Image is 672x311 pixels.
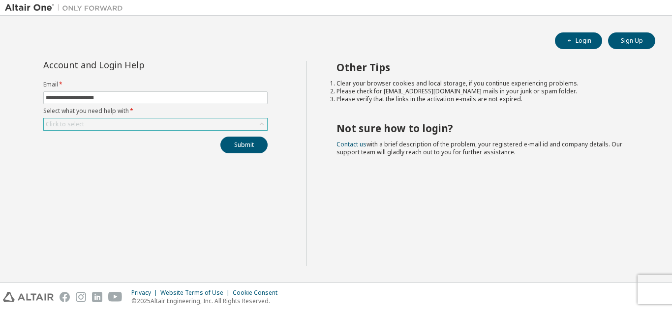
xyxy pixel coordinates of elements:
[160,289,233,297] div: Website Terms of Use
[336,140,367,148] a: Contact us
[220,137,268,153] button: Submit
[44,118,267,130] div: Click to select
[46,120,84,128] div: Click to select
[555,32,602,49] button: Login
[233,289,283,297] div: Cookie Consent
[131,289,160,297] div: Privacy
[336,80,638,87] li: Clear your browser cookies and local storage, if you continue experiencing problems.
[336,61,638,74] h2: Other Tips
[92,292,102,302] img: linkedin.svg
[336,87,638,95] li: Please check for [EMAIL_ADDRESS][DOMAIN_NAME] mails in your junk or spam folder.
[131,297,283,305] p: © 2025 Altair Engineering, Inc. All Rights Reserved.
[336,122,638,135] h2: Not sure how to login?
[5,3,128,13] img: Altair One
[108,292,122,302] img: youtube.svg
[336,95,638,103] li: Please verify that the links in the activation e-mails are not expired.
[3,292,54,302] img: altair_logo.svg
[60,292,70,302] img: facebook.svg
[43,107,268,115] label: Select what you need help with
[43,61,223,69] div: Account and Login Help
[43,81,268,88] label: Email
[76,292,86,302] img: instagram.svg
[608,32,655,49] button: Sign Up
[336,140,622,156] span: with a brief description of the problem, your registered e-mail id and company details. Our suppo...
